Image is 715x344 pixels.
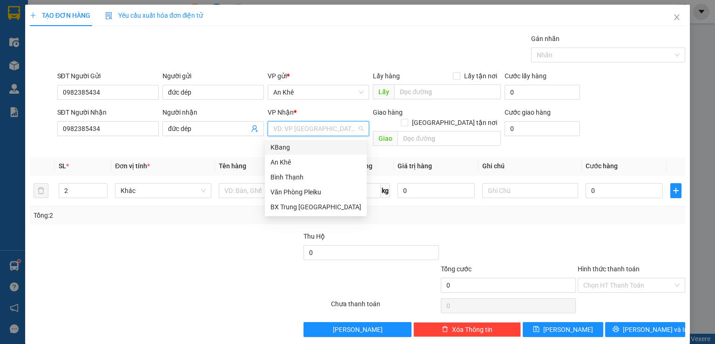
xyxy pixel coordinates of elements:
[482,183,578,198] input: Ghi Chú
[664,5,690,31] button: Close
[373,84,394,99] span: Lấy
[57,71,159,81] div: SĐT Người Gửi
[265,155,367,170] div: An Khê
[623,324,688,335] span: [PERSON_NAME] và In
[270,172,361,182] div: Bình Thạnh
[505,121,580,136] input: Cước giao hàng
[505,109,551,116] label: Cước giao hàng
[413,322,521,337] button: deleteXóa Thông tin
[219,162,246,170] span: Tên hàng
[531,35,560,42] label: Gán nhãn
[270,202,361,212] div: BX Trung [GEOGRAPHIC_DATA]
[505,72,546,80] label: Cước lấy hàng
[265,170,367,185] div: Bình Thạnh
[270,187,361,197] div: Văn Phòng Pleiku
[268,109,294,116] span: VP Nhận
[373,131,398,146] span: Giao
[270,157,361,167] div: An Khê
[219,183,315,198] input: VD: Bàn, Ghế
[578,265,640,273] label: Hình thức thanh toán
[442,326,448,333] span: delete
[381,183,390,198] span: kg
[162,71,264,81] div: Người gửi
[333,324,383,335] span: [PERSON_NAME]
[270,142,361,152] div: KBang
[394,84,501,99] input: Dọc đường
[673,14,681,21] span: close
[30,12,90,19] span: TẠO ĐƠN HÀNG
[304,322,411,337] button: [PERSON_NAME]
[543,324,593,335] span: [PERSON_NAME]
[105,12,113,20] img: icon
[57,107,159,117] div: SĐT Người Nhận
[605,322,686,337] button: printer[PERSON_NAME] và In
[460,71,501,81] span: Lấy tận nơi
[265,185,367,200] div: Văn Phòng Pleiku
[398,162,432,170] span: Giá trị hàng
[479,157,582,175] th: Ghi chú
[59,162,66,170] span: SL
[268,71,369,81] div: VP gửi
[304,233,325,240] span: Thu Hộ
[273,85,364,99] span: An Khê
[121,184,205,198] span: Khác
[115,162,150,170] span: Đơn vị tính
[330,299,439,315] div: Chưa thanh toán
[408,117,501,128] span: [GEOGRAPHIC_DATA] tận nơi
[373,72,400,80] span: Lấy hàng
[398,131,501,146] input: Dọc đường
[30,12,36,19] span: plus
[441,265,472,273] span: Tổng cước
[162,107,264,117] div: Người nhận
[533,326,540,333] span: save
[251,125,258,132] span: user-add
[398,183,475,198] input: 0
[34,183,48,198] button: delete
[105,12,203,19] span: Yêu cầu xuất hóa đơn điện tử
[265,140,367,155] div: KBang
[613,326,619,333] span: printer
[505,85,580,100] input: Cước lấy hàng
[586,162,618,170] span: Cước hàng
[670,183,681,198] button: plus
[265,200,367,214] div: BX Trung Tâm Đà Nẵng
[523,322,603,337] button: save[PERSON_NAME]
[373,109,403,116] span: Giao hàng
[671,187,681,194] span: plus
[452,324,492,335] span: Xóa Thông tin
[34,210,277,220] div: Tổng: 2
